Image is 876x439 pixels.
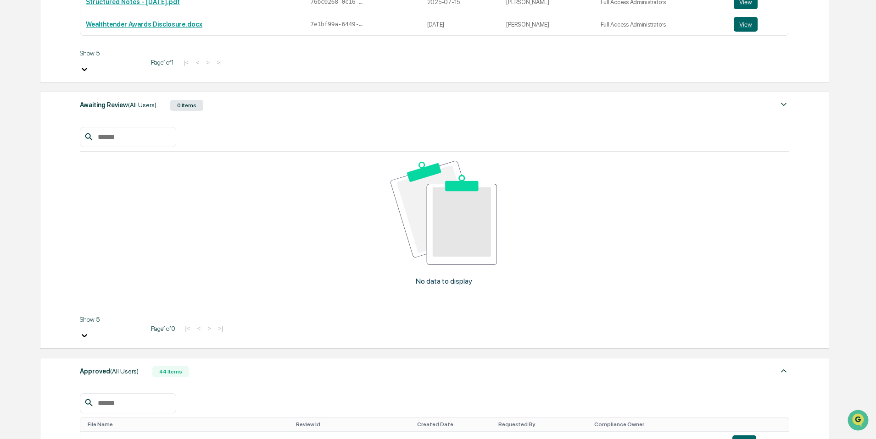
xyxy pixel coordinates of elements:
[80,365,139,377] div: Approved
[594,421,723,428] div: Toggle SortBy
[18,115,59,125] span: Preclearance
[6,112,63,128] a: 🖐️Preclearance
[205,324,214,332] button: >
[151,59,174,66] span: Page 1 of 1
[110,368,139,375] span: (All Users)
[778,365,789,376] img: caret
[310,21,365,28] span: 7e1bf99a-6449-45c3-8181-c0e5f5f3b389
[847,409,871,434] iframe: Open customer support
[193,59,202,66] button: <
[156,73,167,84] button: Start new chat
[734,17,758,32] button: View
[734,421,786,428] div: Toggle SortBy
[63,112,117,128] a: 🗄️Attestations
[31,70,151,79] div: Start new chat
[80,49,144,57] div: Show 5
[91,155,111,162] span: Pylon
[152,366,189,377] div: 44 Items
[214,59,224,66] button: >|
[194,324,203,332] button: <
[501,13,595,35] td: [PERSON_NAME]
[778,99,789,110] img: caret
[170,100,203,111] div: 0 Items
[498,421,587,428] div: Toggle SortBy
[76,115,114,125] span: Attestations
[595,13,728,35] td: Full Access Administrators
[422,13,501,35] td: [DATE]
[203,59,212,66] button: >
[128,101,156,109] span: (All Users)
[67,116,74,124] div: 🗄️
[80,99,156,111] div: Awaiting Review
[296,421,410,428] div: Toggle SortBy
[182,324,193,332] button: |<
[9,70,26,87] img: 1746055101610-c473b297-6a78-478c-a979-82029cc54cd1
[734,17,784,32] a: View
[88,421,289,428] div: Toggle SortBy
[80,316,144,323] div: Show 5
[9,134,17,141] div: 🔎
[9,116,17,124] div: 🖐️
[6,129,61,146] a: 🔎Data Lookup
[9,19,167,34] p: How can we help?
[417,421,491,428] div: Toggle SortBy
[86,21,202,28] a: Wealthtender Awards Disclosure.docx
[65,155,111,162] a: Powered byPylon
[151,325,175,332] span: Page 1 of 0
[31,79,116,87] div: We're available if you need us!
[215,324,226,332] button: >|
[18,133,58,142] span: Data Lookup
[181,59,191,66] button: |<
[391,161,497,264] img: No data
[416,277,472,285] p: No data to display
